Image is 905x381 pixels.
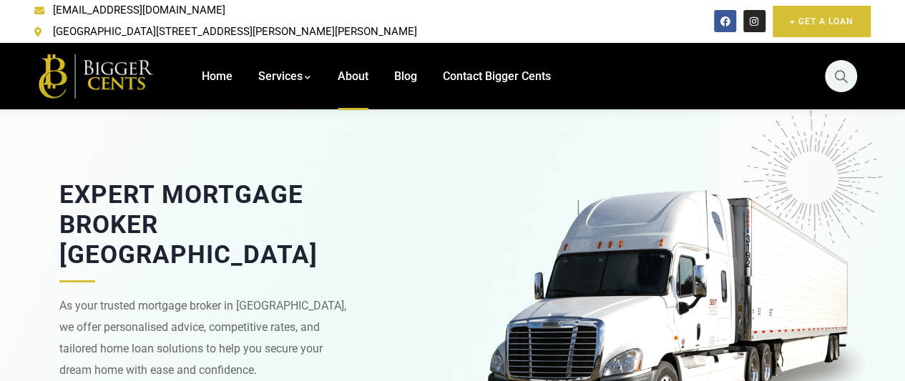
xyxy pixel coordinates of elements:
div: As your trusted mortgage broker in [GEOGRAPHIC_DATA], we offer personalised advice, competitive r... [59,281,353,380]
img: Home [34,51,160,101]
span: + Get A Loan [790,14,853,29]
span: Contact Bigger Cents [443,69,551,83]
span: Blog [394,69,417,83]
span: Expert Mortgage Broker [GEOGRAPHIC_DATA] [59,180,318,269]
a: + Get A Loan [773,6,871,37]
span: [GEOGRAPHIC_DATA][STREET_ADDRESS][PERSON_NAME][PERSON_NAME] [49,21,417,43]
a: Home [202,43,233,110]
a: Contact Bigger Cents [443,43,551,110]
span: Home [202,69,233,83]
span: Services [258,69,303,83]
a: Services [258,43,312,110]
a: Blog [394,43,417,110]
span: About [338,69,368,83]
a: About [338,43,368,110]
